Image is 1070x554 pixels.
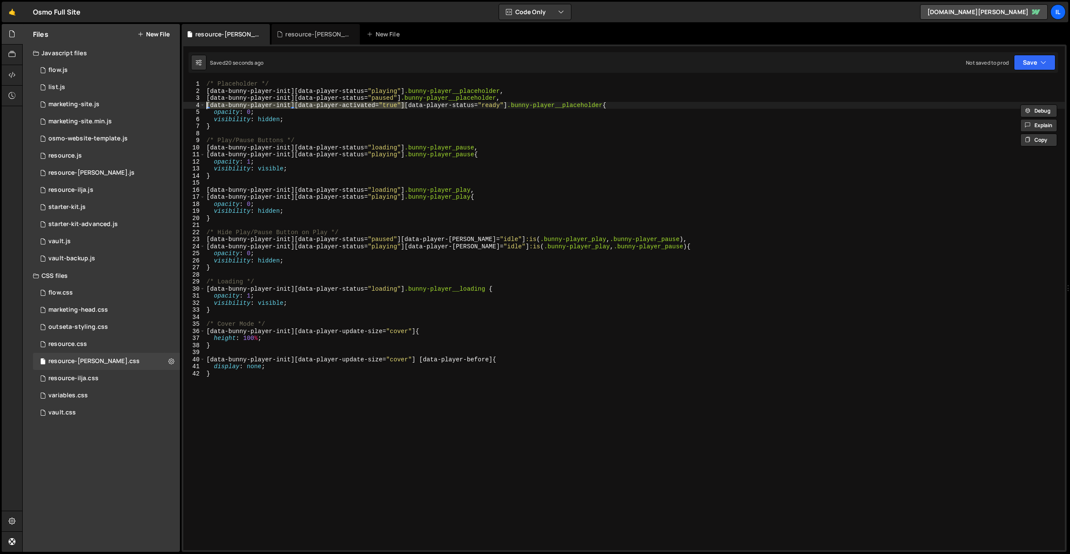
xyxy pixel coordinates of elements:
button: New File [137,31,170,38]
div: 10598/25101.js [33,250,180,267]
div: resource-ilja.js [48,186,93,194]
div: list.js [48,83,65,91]
div: 3 [183,95,205,102]
div: 36 [183,328,205,335]
div: starter-kit-advanced.js [48,220,118,228]
div: 10598/28174.js [33,96,180,113]
div: 10598/27496.css [33,387,180,404]
div: 42 [183,370,205,378]
div: resource-[PERSON_NAME].css [195,30,260,39]
div: outseta-styling.css [48,323,108,331]
div: 10598/27702.css [33,353,180,370]
button: Debug [1020,104,1057,117]
div: 10598/27345.css [33,284,180,301]
button: Save [1014,55,1055,70]
div: 10598/27344.js [33,62,180,79]
h2: Files [33,30,48,39]
div: 1 [183,80,205,88]
div: 10598/27703.css [33,370,180,387]
div: 25 [183,250,205,257]
div: 10598/27499.css [33,319,180,336]
div: marketing-head.css [48,306,108,314]
div: 38 [183,342,205,349]
div: 10598/44660.js [33,199,180,216]
div: 11 [183,151,205,158]
div: Not saved to prod [966,59,1009,66]
div: 37 [183,335,205,342]
div: variables.css [48,392,88,399]
div: 2 [183,88,205,95]
div: starter-kit.js [48,203,86,211]
div: Osmo Full Site [33,7,81,17]
div: 20 [183,215,205,222]
div: 4 [183,102,205,109]
div: 23 [183,236,205,243]
div: 10598/27699.css [33,336,180,353]
div: 30 [183,286,205,293]
div: 15 [183,179,205,187]
div: Saved [210,59,263,66]
div: 27 [183,264,205,271]
div: resource-[PERSON_NAME].js [48,169,134,177]
div: 10 [183,144,205,152]
div: 16 [183,187,205,194]
div: resource.js [48,152,82,160]
div: 26 [183,257,205,265]
div: 22 [183,229,205,236]
div: 21 [183,222,205,229]
div: vault.css [48,409,76,417]
div: 39 [183,349,205,356]
div: 35 [183,321,205,328]
div: resource.css [48,340,87,348]
div: 7 [183,123,205,130]
div: osmo-website-template.js [48,135,128,143]
div: 10598/27700.js [33,182,180,199]
div: 41 [183,363,205,370]
div: 32 [183,300,205,307]
div: 29 [183,278,205,286]
div: resource-[PERSON_NAME].css [48,357,140,365]
div: 10598/25099.css [33,404,180,421]
div: vault.js [48,238,71,245]
div: New File [367,30,403,39]
div: 8 [183,130,205,137]
div: 9 [183,137,205,144]
div: 5 [183,109,205,116]
div: 40 [183,356,205,363]
div: 10598/24130.js [33,233,180,250]
div: CSS files [23,267,180,284]
div: 18 [183,201,205,208]
div: 24 [183,243,205,250]
div: 20 seconds ago [225,59,263,66]
button: Explain [1020,119,1057,132]
div: 34 [183,314,205,321]
a: [DOMAIN_NAME][PERSON_NAME] [920,4,1048,20]
div: 10598/28175.css [33,301,180,319]
div: 28 [183,271,205,279]
div: 10598/27701.js [33,164,180,182]
div: 13 [183,165,205,173]
div: 17 [183,194,205,201]
div: 10598/29018.js [33,130,180,147]
div: marketing-site.min.js [48,118,112,125]
div: 31 [183,292,205,300]
button: Copy [1020,134,1057,146]
div: 10598/28787.js [33,113,180,130]
div: 14 [183,173,205,180]
div: vault-backup.js [48,255,95,262]
div: 10598/26158.js [33,79,180,96]
div: resource-[PERSON_NAME].js [285,30,350,39]
div: 10598/44726.js [33,216,180,233]
button: Code Only [499,4,571,20]
div: 19 [183,208,205,215]
div: Javascript files [23,45,180,62]
div: 10598/27705.js [33,147,180,164]
div: Il [1050,4,1066,20]
div: flow.css [48,289,73,297]
a: 🤙 [2,2,23,22]
div: marketing-site.js [48,101,99,108]
div: 33 [183,307,205,314]
div: resource-ilja.css [48,375,99,382]
div: 12 [183,158,205,166]
div: flow.js [48,66,68,74]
